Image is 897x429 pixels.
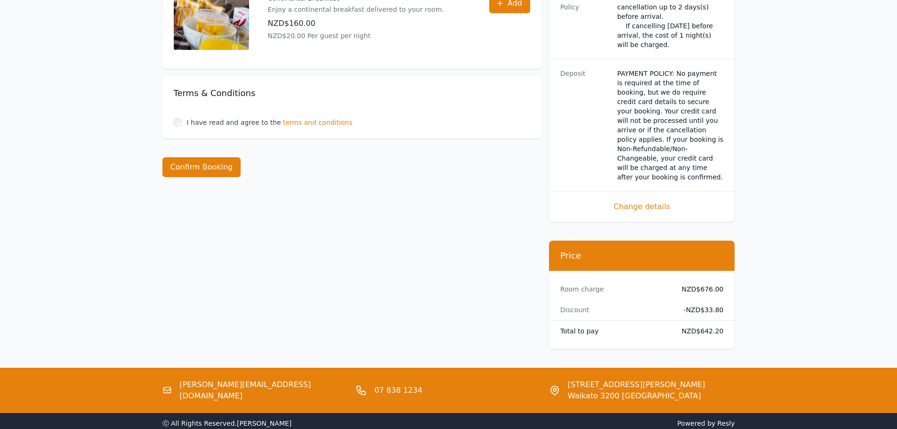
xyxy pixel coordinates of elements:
dt: Total to pay [560,326,667,336]
p: NZD$20.00 Per guest per night [268,31,444,40]
dd: NZD$642.20 [674,326,724,336]
p: Enjoy a continental breakfast delivered to your room. [268,5,444,14]
dd: PAYMENT POLICY: No payment is required at the time of booking, but we do require credit card deta... [617,69,724,182]
span: ⓒ All Rights Reserved. [PERSON_NAME] [162,420,292,427]
a: 07 838 1234 [374,385,422,396]
span: Change details [560,201,724,212]
span: [STREET_ADDRESS][PERSON_NAME] [568,379,705,390]
h3: Terms & Conditions [174,88,530,99]
dt: Discount [560,305,667,315]
span: Waikato 3200 [GEOGRAPHIC_DATA] [568,390,705,402]
label: I have read and agree to the [187,119,281,126]
button: Confirm Booking [162,157,241,177]
dd: - NZD$33.80 [674,305,724,315]
dt: Room charge [560,284,667,294]
h3: Price [560,250,724,261]
span: Powered by [453,419,735,428]
dd: NZD$676.00 [674,284,724,294]
dt: Deposit [560,69,610,182]
p: NZD$160.00 [268,18,444,29]
a: [PERSON_NAME][EMAIL_ADDRESS][DOMAIN_NAME] [179,379,348,402]
span: terms and conditions [283,118,353,127]
a: Resly [717,420,735,427]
